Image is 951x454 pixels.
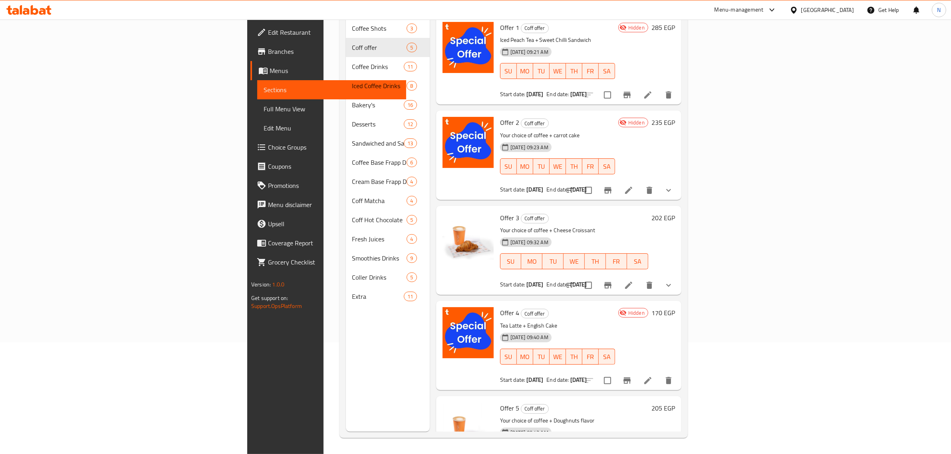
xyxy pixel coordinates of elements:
[352,272,407,282] span: Coller Drinks
[257,118,406,138] a: Edit Menu
[407,178,416,186] span: 4
[407,197,416,205] span: 4
[251,279,271,290] span: Version:
[643,376,653,385] a: Edit menu item
[504,65,514,77] span: SU
[521,24,548,33] span: Coff offer
[250,138,406,157] a: Choice Groups
[268,142,400,152] span: Choice Groups
[346,76,430,95] div: Iced Coffee Drinks8
[500,307,519,319] span: Offer 4
[264,85,400,95] span: Sections
[352,24,407,33] span: Coffee Shots
[536,65,546,77] span: TU
[520,161,530,172] span: MO
[352,292,404,301] span: Extra
[407,24,417,33] div: items
[625,24,648,32] span: Hidden
[521,214,548,223] span: Coff offer
[546,375,569,385] span: End date:
[500,212,519,224] span: Offer 3
[443,22,494,73] img: Offer 1
[404,138,417,148] div: items
[585,253,606,269] button: TH
[507,239,552,246] span: [DATE] 09:32 AM
[651,307,675,318] h6: 170 EGP
[404,140,416,147] span: 13
[500,253,522,269] button: SU
[346,95,430,114] div: Bakery's16
[561,276,580,295] button: sort-choices
[570,89,587,99] b: [DATE]
[586,65,596,77] span: FR
[550,158,566,174] button: WE
[561,181,580,200] button: sort-choices
[500,279,526,290] span: Start date:
[352,100,404,110] span: Bakery's
[567,256,582,267] span: WE
[352,81,407,91] div: Iced Coffee Drinks
[651,22,675,33] h6: 285 EGP
[272,279,284,290] span: 1.0.0
[352,62,404,71] span: Coffee Drinks
[586,351,596,363] span: FR
[570,375,587,385] b: [DATE]
[715,5,764,15] div: Menu-management
[407,234,417,244] div: items
[500,184,526,195] span: Start date:
[443,212,494,263] img: Offer 3
[599,87,616,103] span: Select to update
[352,177,407,186] span: Cream Base Frapp Drinks
[268,181,400,190] span: Promotions
[569,161,579,172] span: TH
[404,120,416,128] span: 12
[352,253,407,263] span: Smoothies Drinks
[407,255,416,262] span: 9
[250,214,406,233] a: Upsell
[664,280,673,290] svg: Show Choices
[352,119,404,129] span: Desserts
[250,42,406,61] a: Branches
[352,158,407,167] span: Coffee Base Frapp Drinks
[352,196,407,205] div: Coff Matcha
[521,404,549,414] div: Coff offer
[617,371,637,390] button: Branch-specific-item
[588,256,603,267] span: TH
[569,65,579,77] span: TH
[404,119,417,129] div: items
[625,119,648,126] span: Hidden
[268,238,400,248] span: Coverage Report
[526,279,543,290] b: [DATE]
[443,307,494,358] img: Offer 4
[542,253,564,269] button: TU
[250,176,406,195] a: Promotions
[507,334,552,341] span: [DATE] 09:40 AM
[504,161,514,172] span: SU
[407,215,417,225] div: items
[566,63,582,79] button: TH
[268,257,400,267] span: Grocery Checklist
[352,215,407,225] span: Coff Hot Chocolate
[404,293,416,300] span: 11
[407,25,416,32] span: 3
[586,161,596,172] span: FR
[500,349,517,365] button: SU
[346,191,430,210] div: Coff Matcha4
[627,253,648,269] button: SA
[500,402,519,414] span: Offer 5
[566,158,582,174] button: TH
[536,351,546,363] span: TU
[504,351,514,363] span: SU
[651,403,675,414] h6: 205 EGP
[524,256,539,267] span: MO
[346,114,430,134] div: Desserts12
[553,351,563,363] span: WE
[346,134,430,153] div: Sandwiched and Salad13
[533,63,550,79] button: TU
[651,212,675,223] h6: 202 EGP
[609,256,624,267] span: FR
[624,186,633,195] a: Edit menu item
[582,158,599,174] button: FR
[407,159,416,166] span: 6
